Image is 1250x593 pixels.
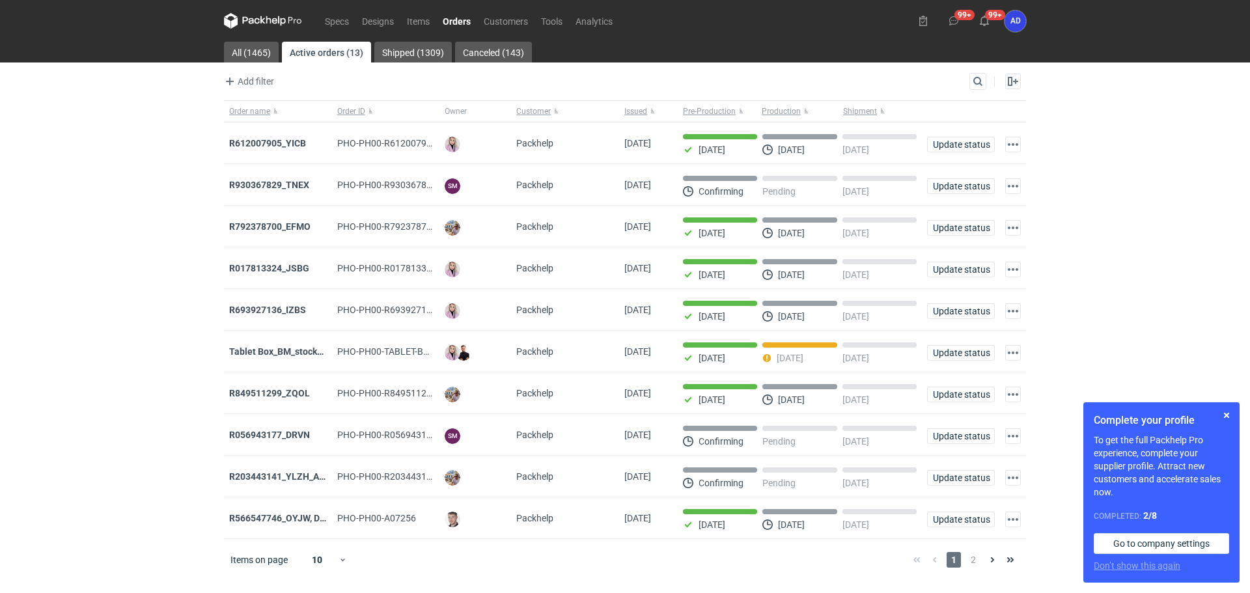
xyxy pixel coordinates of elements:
[1005,10,1026,32] div: Anita Dolczewska
[678,101,759,122] button: Pre-Production
[933,140,989,149] span: Update status
[943,10,964,31] button: 99+
[1005,470,1021,486] button: Actions
[699,519,725,530] p: [DATE]
[699,228,725,238] p: [DATE]
[229,346,364,357] a: Tablet Box_BM_stock_TEST RUN
[933,307,989,316] span: Update status
[337,138,460,148] span: PHO-PH00-R612007905_YICB
[400,13,436,29] a: Items
[933,473,989,482] span: Update status
[229,430,310,440] a: R056943177_DRVN
[229,513,538,523] strong: R566547746_OYJW, DJBN, GRPP, KNRI, OYBW, UUIL
[624,138,651,148] span: 02/10/2025
[374,42,452,62] a: Shipped (1309)
[229,513,538,523] a: R566547746_OYJW, DJBN, [PERSON_NAME], [PERSON_NAME], OYBW, UUIL
[337,180,464,190] span: PHO-PH00-R930367829_TNEX
[1005,10,1026,32] button: AD
[842,186,869,197] p: [DATE]
[699,394,725,405] p: [DATE]
[624,430,651,440] span: 25/09/2025
[927,345,995,361] button: Update status
[842,311,869,322] p: [DATE]
[445,303,460,319] img: Klaudia Wiśniewska
[1005,262,1021,277] button: Actions
[1094,533,1229,554] a: Go to company settings
[296,551,339,569] div: 10
[927,220,995,236] button: Update status
[933,182,989,191] span: Update status
[516,138,553,148] span: Packhelp
[762,436,796,447] p: Pending
[516,388,553,398] span: Packhelp
[624,305,651,315] span: 25/09/2025
[224,13,302,29] svg: Packhelp Pro
[974,10,995,31] button: 99+
[337,221,465,232] span: PHO-PH00-R792378700_EFMO
[445,178,460,194] figcaption: SM
[282,42,371,62] a: Active orders (13)
[970,74,1012,89] input: Search
[842,436,869,447] p: [DATE]
[624,106,647,117] span: Issued
[933,515,989,524] span: Update status
[1005,178,1021,194] button: Actions
[699,353,725,363] p: [DATE]
[445,106,467,117] span: Owner
[624,180,651,190] span: 01/10/2025
[699,269,725,280] p: [DATE]
[777,353,803,363] p: [DATE]
[624,388,651,398] span: 25/09/2025
[778,519,805,530] p: [DATE]
[927,137,995,152] button: Update status
[762,106,801,117] span: Production
[840,101,922,122] button: Shipment
[842,478,869,488] p: [DATE]
[229,106,270,117] span: Order name
[436,13,477,29] a: Orders
[619,101,678,122] button: Issued
[229,388,310,398] a: R849511299_ZQOL
[933,432,989,441] span: Update status
[778,394,805,405] p: [DATE]
[933,265,989,274] span: Update status
[229,305,306,315] a: R693927136_IZBS
[842,145,869,155] p: [DATE]
[1094,559,1180,572] button: Don’t show this again
[933,348,989,357] span: Update status
[229,471,339,482] a: R203443141_YLZH_AHYW
[337,471,492,482] span: PHO-PH00-R203443141_YLZH_AHYW
[842,269,869,280] p: [DATE]
[355,13,400,29] a: Designs
[699,145,725,155] p: [DATE]
[516,106,551,117] span: Customer
[624,346,651,357] span: 25/09/2025
[927,262,995,277] button: Update status
[927,303,995,319] button: Update status
[1005,137,1021,152] button: Actions
[699,436,743,447] p: Confirming
[1005,428,1021,444] button: Actions
[927,387,995,402] button: Update status
[624,513,651,523] span: 19/09/2025
[337,263,464,273] span: PHO-PH00-R017813324_JSBG
[842,228,869,238] p: [DATE]
[759,101,840,122] button: Production
[624,263,651,273] span: 25/09/2025
[229,221,311,232] strong: R792378700_EFMO
[699,186,743,197] p: Confirming
[966,552,980,568] span: 2
[445,387,460,402] img: Michał Palasek
[516,430,553,440] span: Packhelp
[229,263,309,273] a: R017813324_JSBG
[445,345,460,361] img: Klaudia Wiśniewska
[1005,387,1021,402] button: Actions
[229,138,306,148] a: R612007905_YICB
[1143,510,1157,521] strong: 2 / 8
[927,512,995,527] button: Update status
